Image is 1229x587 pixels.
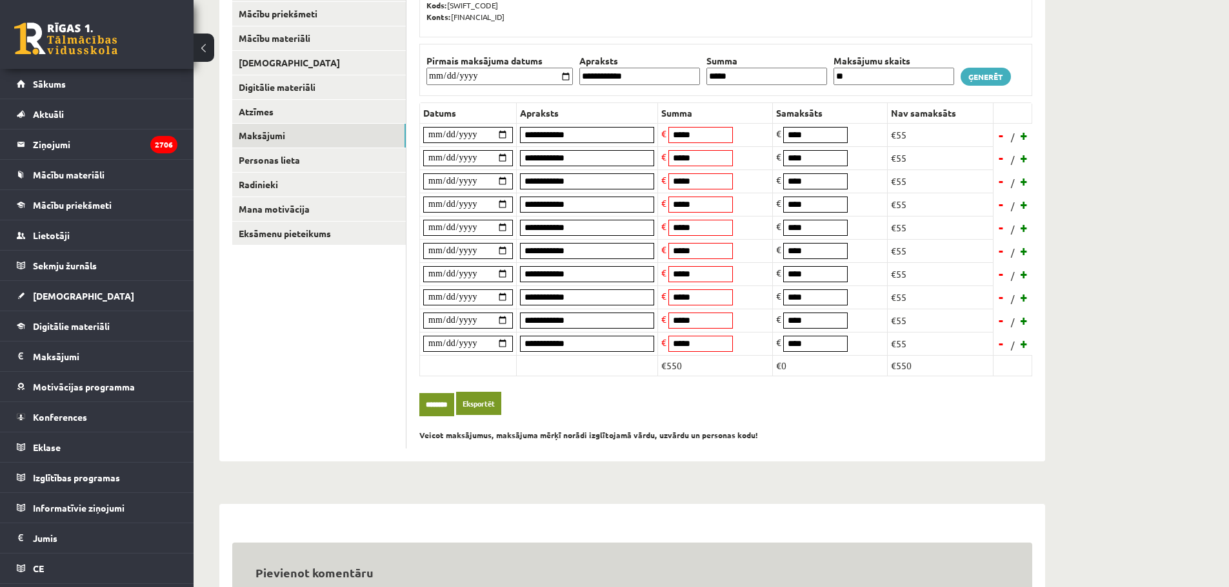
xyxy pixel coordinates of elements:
[830,54,957,68] th: Maksājumu skaits
[995,218,1008,237] a: -
[17,69,177,99] a: Sākums
[658,102,773,123] th: Summa
[995,264,1008,284] a: -
[888,332,994,355] td: €55
[995,195,1008,214] a: -
[1010,269,1016,282] span: /
[661,220,666,232] span: €
[995,148,1008,168] a: -
[33,502,125,514] span: Informatīvie ziņojumi
[17,220,177,250] a: Lietotāji
[17,553,177,583] a: CE
[961,68,1011,86] a: Ģenerēt
[232,222,406,245] a: Eksāmenu pieteikums
[232,124,406,148] a: Maksājumi
[33,169,105,180] span: Mācību materiāli
[33,441,61,453] span: Eklase
[1010,222,1016,236] span: /
[1018,264,1031,284] a: +
[33,290,134,302] span: [DEMOGRAPHIC_DATA]
[576,54,703,68] th: Apraksts
[17,190,177,220] a: Mācību priekšmeti
[776,151,781,162] span: €
[17,311,177,341] a: Digitālie materiāli
[776,267,781,278] span: €
[423,54,576,68] th: Pirmais maksājuma datums
[888,216,994,239] td: €55
[33,130,177,159] legend: Ziņojumi
[33,78,66,90] span: Sākums
[33,411,87,423] span: Konferences
[995,311,1008,330] a: -
[888,285,994,309] td: €55
[33,199,112,211] span: Mācību priekšmeti
[1018,171,1031,191] a: +
[995,171,1008,191] a: -
[33,563,44,574] span: CE
[17,251,177,280] a: Sekmju žurnāls
[1018,218,1031,237] a: +
[1010,292,1016,305] span: /
[1018,311,1031,330] a: +
[1010,338,1016,352] span: /
[1010,130,1016,144] span: /
[14,23,117,55] a: Rīgas 1. Tālmācības vidusskola
[33,381,135,392] span: Motivācijas programma
[33,320,110,332] span: Digitālie materiāli
[776,336,781,348] span: €
[888,169,994,193] td: €55
[995,241,1008,260] a: -
[232,197,406,221] a: Mana motivācija
[776,290,781,302] span: €
[995,287,1008,307] a: -
[661,313,666,325] span: €
[776,174,781,186] span: €
[33,532,57,544] span: Jumis
[1010,153,1016,166] span: /
[232,51,406,75] a: [DEMOGRAPHIC_DATA]
[456,392,501,416] a: Eksportēt
[773,102,888,123] th: Samaksāts
[661,336,666,348] span: €
[776,128,781,139] span: €
[1018,148,1031,168] a: +
[426,12,451,22] b: Konts:
[17,493,177,523] a: Informatīvie ziņojumi
[33,229,70,241] span: Lietotāji
[232,2,406,26] a: Mācību priekšmeti
[17,402,177,432] a: Konferences
[888,262,994,285] td: €55
[1018,126,1031,145] a: +
[33,472,120,483] span: Izglītības programas
[661,267,666,278] span: €
[17,432,177,462] a: Eklase
[232,26,406,50] a: Mācību materiāli
[150,136,177,153] i: 2706
[661,244,666,255] span: €
[888,146,994,169] td: €55
[888,309,994,332] td: €55
[17,523,177,553] a: Jumis
[33,342,177,371] legend: Maksājumi
[232,100,406,124] a: Atzīmes
[1018,195,1031,214] a: +
[703,54,830,68] th: Summa
[17,99,177,129] a: Aktuāli
[232,148,406,172] a: Personas lieta
[33,108,64,120] span: Aktuāli
[17,342,177,371] a: Maksājumi
[776,313,781,325] span: €
[1010,176,1016,189] span: /
[661,290,666,302] span: €
[232,173,406,197] a: Radinieki
[888,355,994,376] td: €550
[661,128,666,139] span: €
[1010,245,1016,259] span: /
[661,197,666,209] span: €
[1018,241,1031,260] a: +
[17,130,177,159] a: Ziņojumi2706
[888,239,994,262] td: €55
[888,193,994,216] td: €55
[255,566,1009,580] h3: Pievienot komentāru
[419,430,758,440] b: Veicot maksājumus, maksājuma mērķī norādi izglītojamā vārdu, uzvārdu un personas kodu!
